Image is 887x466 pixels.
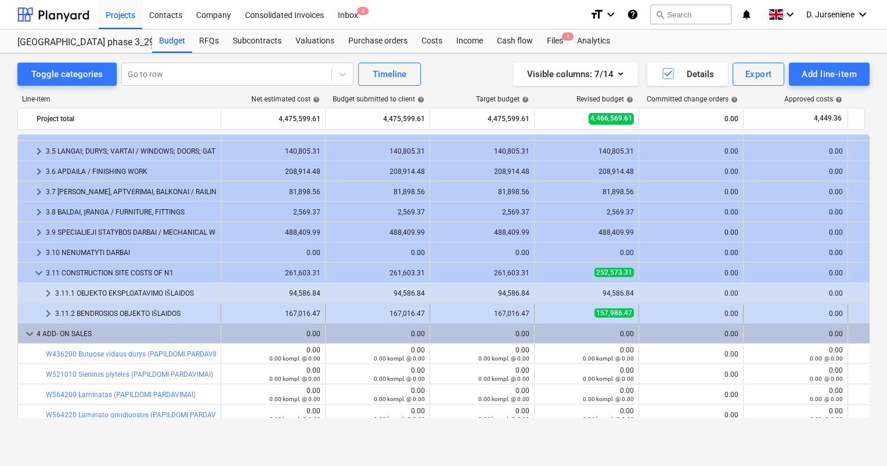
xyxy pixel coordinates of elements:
[583,416,634,423] small: 0.00 kompl. @ 0.00
[226,407,320,423] div: 0.00
[357,7,369,15] span: 2
[650,5,731,24] button: Search
[590,8,604,21] i: format_size
[31,67,103,82] div: Toggle categories
[152,30,192,53] div: Budget
[644,110,738,128] div: 0.00
[539,330,634,338] div: 0.00
[269,396,320,402] small: 0.00 kompl. @ 0.00
[520,96,529,103] span: help
[589,113,634,124] span: 4,466,569.61
[41,307,55,321] span: keyboard_arrow_right
[32,246,46,260] span: keyboard_arrow_right
[330,387,425,403] div: 0.00
[46,162,216,181] div: 3.6 APDAILA / FINISHING WORK
[226,249,320,257] div: 0.00
[435,387,529,403] div: 0.00
[435,346,529,362] div: 0.00
[17,63,117,86] button: Toggle categories
[627,8,639,21] i: Knowledge base
[330,249,425,257] div: 0.00
[226,387,320,403] div: 0.00
[435,168,529,176] div: 208,914.48
[539,168,634,176] div: 208,914.48
[333,95,424,103] div: Budget submitted to client
[226,346,320,362] div: 0.00
[435,249,529,257] div: 0.00
[226,188,320,196] div: 81,898.56
[539,366,634,383] div: 0.00
[17,95,221,103] div: Line-item
[644,188,738,196] div: 0.00
[748,249,843,257] div: 0.00
[594,268,634,277] span: 252,573.31
[644,289,738,297] div: 0.00
[46,370,213,378] a: W521010 Sieninės plytelės (PAPILDOMI PARDAVIMAI)
[226,208,320,216] div: 2,569.37
[810,396,843,402] small: 0.00 @ 0.00
[741,8,752,21] i: notifications
[330,330,425,338] div: 0.00
[644,310,738,318] div: 0.00
[647,95,738,103] div: Committed change orders
[435,289,529,297] div: 94,586.84
[745,67,772,82] div: Export
[856,8,870,21] i: keyboard_arrow_down
[802,67,857,82] div: Add line-item
[46,183,216,201] div: 3.7 [PERSON_NAME], APTVĖRIMAI, BALKONAI / RAILINGS
[46,264,216,282] div: 3.11 CONSTRUCTION SITE COSTS OF N1
[435,330,529,338] div: 0.00
[647,63,728,86] button: Details
[435,110,529,128] div: 4,475,599.61
[644,330,738,338] div: 0.00
[810,355,843,362] small: 0.00 @ 0.00
[478,376,529,382] small: 0.00 kompl. @ 0.00
[415,96,424,103] span: help
[748,366,843,383] div: 0.00
[594,308,634,318] span: 157,986.47
[661,67,714,82] div: Details
[330,269,425,277] div: 261,603.31
[330,289,425,297] div: 94,586.84
[583,396,634,402] small: 0.00 kompl. @ 0.00
[748,228,843,236] div: 0.00
[330,310,425,318] div: 167,016.47
[644,147,738,155] div: 0.00
[539,407,634,423] div: 0.00
[330,346,425,362] div: 0.00
[748,346,843,362] div: 0.00
[435,407,529,423] div: 0.00
[748,289,843,297] div: 0.00
[37,325,216,343] div: 4 ADD- ON SALES
[540,30,570,53] div: Files
[644,350,738,358] div: 0.00
[414,30,449,53] div: Costs
[783,8,797,21] i: keyboard_arrow_down
[435,208,529,216] div: 2,569.37
[733,63,785,86] button: Export
[644,249,738,257] div: 0.00
[226,269,320,277] div: 261,603.31
[478,396,529,402] small: 0.00 kompl. @ 0.00
[46,142,216,161] div: 3.5 LANGAI; DURYS; VARTAI / WINDOWS; DOORS; GATES
[46,411,232,419] a: W564220 Laminato grindjuostės (PAPILDOMI PARDAVIMAI)
[789,63,870,86] button: Add line-item
[330,110,425,128] div: 4,475,599.61
[55,284,216,303] div: 3.11.1 OBJEKTO EKSPLOATAVIMO IŠLAIDOS
[41,286,55,300] span: keyboard_arrow_right
[539,249,634,257] div: 0.00
[32,165,46,179] span: keyboard_arrow_right
[449,30,490,53] div: Income
[226,366,320,383] div: 0.00
[251,95,320,103] div: Net estimated cost
[46,391,196,399] a: W564200 Laminatas (PAPILDOMI PARDAVIMAI)
[833,96,842,103] span: help
[748,147,843,155] div: 0.00
[478,355,529,362] small: 0.00 kompl. @ 0.00
[644,391,738,399] div: 0.00
[810,376,843,382] small: 0.00 @ 0.00
[269,376,320,382] small: 0.00 kompl. @ 0.00
[784,95,842,103] div: Approved costs
[330,147,425,155] div: 140,805.31
[192,30,226,53] div: RFQs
